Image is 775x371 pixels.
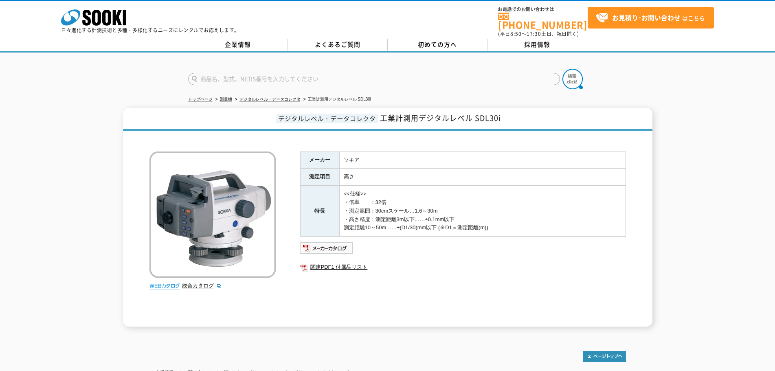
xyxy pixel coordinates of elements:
[583,351,626,362] img: トップページへ
[510,30,522,37] span: 8:50
[487,39,587,51] a: 採用情報
[300,151,339,169] th: メーカー
[388,39,487,51] a: 初めての方へ
[300,247,353,253] a: メーカーカタログ
[596,12,705,24] span: はこちら
[380,112,501,123] span: 工業計測用デジタルレベル SDL30i
[562,69,583,89] img: btn_search.png
[339,151,626,169] td: ソキア
[239,97,301,101] a: デジタルレベル・データコレクタ
[339,186,626,237] td: <<仕様>> ・倍率 ：32倍 ・測定範囲：30cmスケール…1.6～30m ・高さ精度：測定距離3m以下……±0.1mm以下 測定距離10～50m……±(D1/30)mm以下 (※D1＝測定距...
[188,39,288,51] a: 企業情報
[498,7,588,12] span: お電話でのお問い合わせは
[220,97,232,101] a: 測量機
[288,39,388,51] a: よくあるご質問
[300,262,626,272] a: 関連PDF1 付属品リスト
[498,30,579,37] span: (平日 ～ 土日、祝日除く)
[339,169,626,186] td: 高さ
[276,114,378,123] span: デジタルレベル・データコレクタ
[300,169,339,186] th: 測定項目
[149,151,276,278] img: 工業計測用デジタルレベル SDL30i
[527,30,541,37] span: 17:30
[588,7,714,29] a: お見積り･お問い合わせはこちら
[418,40,457,49] span: 初めての方へ
[188,97,213,101] a: トップページ
[300,241,353,255] img: メーカーカタログ
[61,28,239,33] p: 日々進化する計測技術と多種・多様化するニーズにレンタルでお応えします。
[182,283,222,289] a: 総合カタログ
[302,95,371,104] li: 工業計測用デジタルレベル SDL30i
[498,13,588,29] a: [PHONE_NUMBER]
[149,282,180,290] img: webカタログ
[300,186,339,237] th: 特長
[188,73,560,85] input: 商品名、型式、NETIS番号を入力してください
[612,13,681,22] strong: お見積り･お問い合わせ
